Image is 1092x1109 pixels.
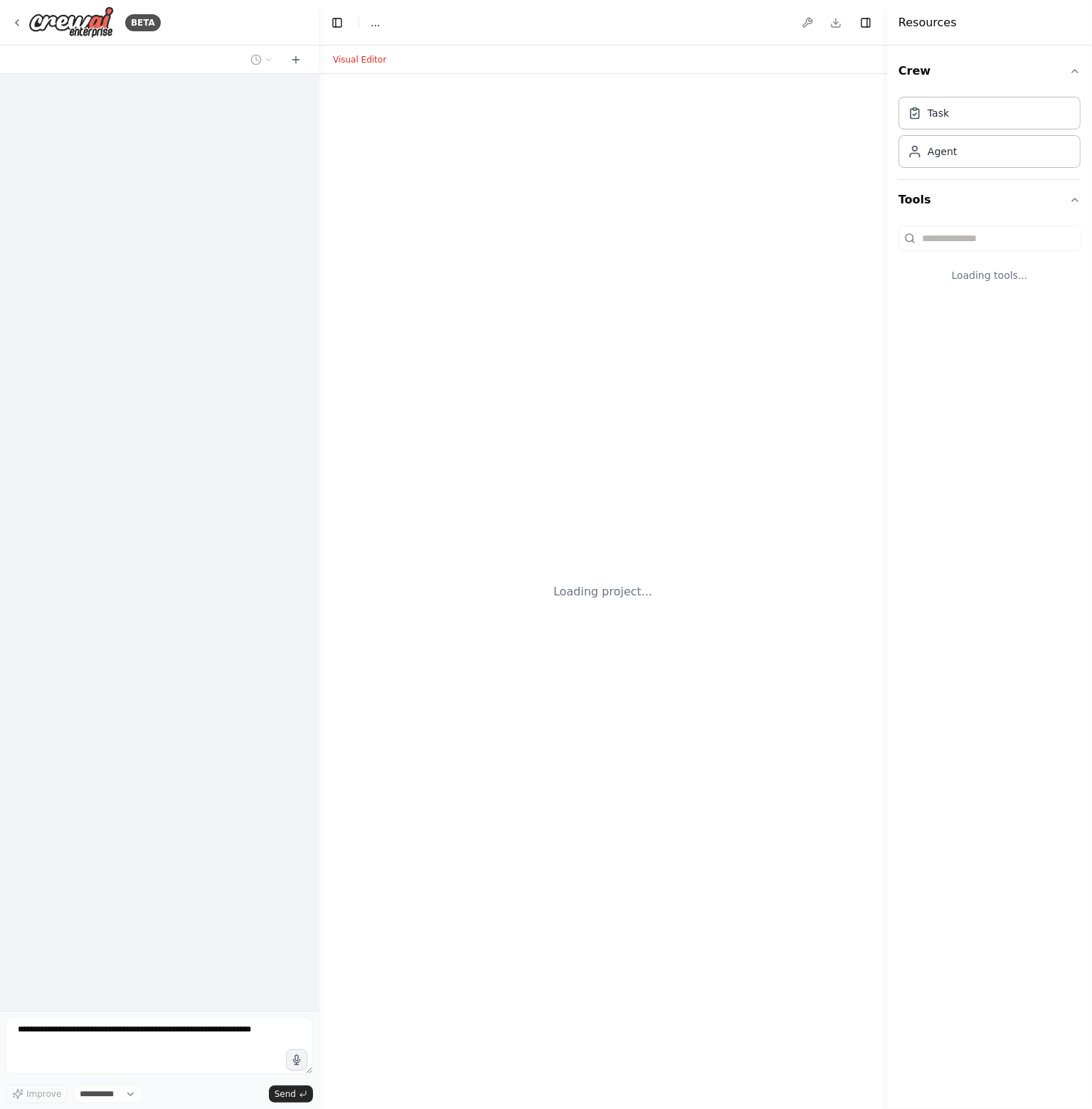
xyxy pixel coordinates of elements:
button: Send [269,1086,313,1103]
nav: breadcrumb [371,16,380,30]
button: Improve [6,1085,68,1103]
div: Task [928,106,949,120]
button: Hide left sidebar [327,13,347,33]
span: Send [275,1088,296,1100]
button: Visual Editor [324,51,395,68]
div: Agent [928,144,957,159]
div: BETA [125,14,161,31]
span: ... [371,16,380,30]
img: Logo [28,6,114,38]
button: Start a new chat [285,51,307,68]
span: Improve [26,1088,61,1100]
div: Tools [898,220,1081,305]
button: Switch to previous chat [245,51,279,68]
div: Loading project... [553,583,652,600]
button: Crew [898,51,1081,91]
div: Loading tools... [898,257,1081,294]
button: Tools [898,180,1081,220]
button: Click to speak your automation idea [286,1049,307,1071]
button: Hide right sidebar [856,13,876,33]
div: Crew [898,91,1081,179]
h4: Resources [898,14,957,31]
